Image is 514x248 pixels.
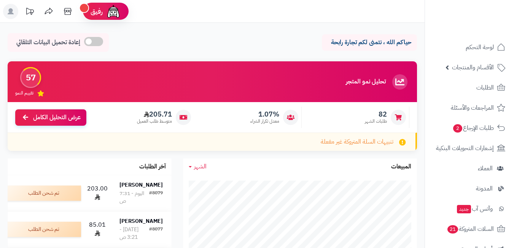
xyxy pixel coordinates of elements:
span: المراجعات والأسئلة [451,102,494,113]
td: 85.01 [84,211,111,247]
a: طلبات الإرجاع2 [430,119,509,137]
strong: [PERSON_NAME] [119,217,163,225]
p: حياكم الله ، نتمنى لكم تجارة رابحة [328,38,411,47]
span: معدل تكرار الشراء [250,118,279,125]
span: رفيق [91,7,103,16]
h3: آخر الطلبات [139,163,166,170]
a: عرض التحليل الكامل [15,109,86,126]
span: الطلبات [476,82,494,93]
span: السلات المتروكة [447,224,494,234]
a: السلات المتروكة21 [430,220,509,238]
span: 82 [365,110,387,118]
span: جديد [457,205,471,213]
a: المراجعات والأسئلة [430,99,509,117]
span: الشهر [194,162,207,171]
span: لوحة التحكم [466,42,494,53]
span: المدونة [476,183,493,194]
strong: [PERSON_NAME] [119,181,163,189]
div: تم شحن الطلب [5,186,81,201]
a: العملاء [430,159,509,178]
span: 205.71 [137,110,172,118]
span: تنبيهات السلة المتروكة غير مفعلة [321,138,393,146]
img: ai-face.png [106,4,121,19]
a: إشعارات التحويلات البنكية [430,139,509,157]
span: 2 [453,124,462,133]
a: الشهر [189,162,207,171]
span: وآتس آب [456,203,493,214]
td: 203.00 [84,175,111,211]
span: إشعارات التحويلات البنكية [436,143,494,154]
span: 21 [447,225,458,234]
span: 1.07% [250,110,279,118]
span: متوسط طلب العميل [137,118,172,125]
span: طلبات الإرجاع [452,123,494,133]
a: وآتس آبجديد [430,200,509,218]
a: الطلبات [430,78,509,97]
span: إعادة تحميل البيانات التلقائي [16,38,80,47]
span: عرض التحليل الكامل [33,113,81,122]
div: اليوم - 7:31 ص [119,190,149,205]
div: تم شحن الطلب [5,222,81,237]
a: لوحة التحكم [430,38,509,56]
h3: المبيعات [391,163,411,170]
a: تحديثات المنصة [20,4,39,21]
div: #8077 [149,226,163,241]
h3: تحليل نمو المتجر [346,78,386,85]
img: logo-2.png [462,14,507,30]
div: [DATE] - 3:21 ص [119,226,149,241]
div: #8079 [149,190,163,205]
span: تقييم النمو [15,90,33,96]
a: المدونة [430,179,509,198]
span: العملاء [478,163,493,174]
span: الأقسام والمنتجات [452,62,494,73]
span: طلبات الشهر [365,118,387,125]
